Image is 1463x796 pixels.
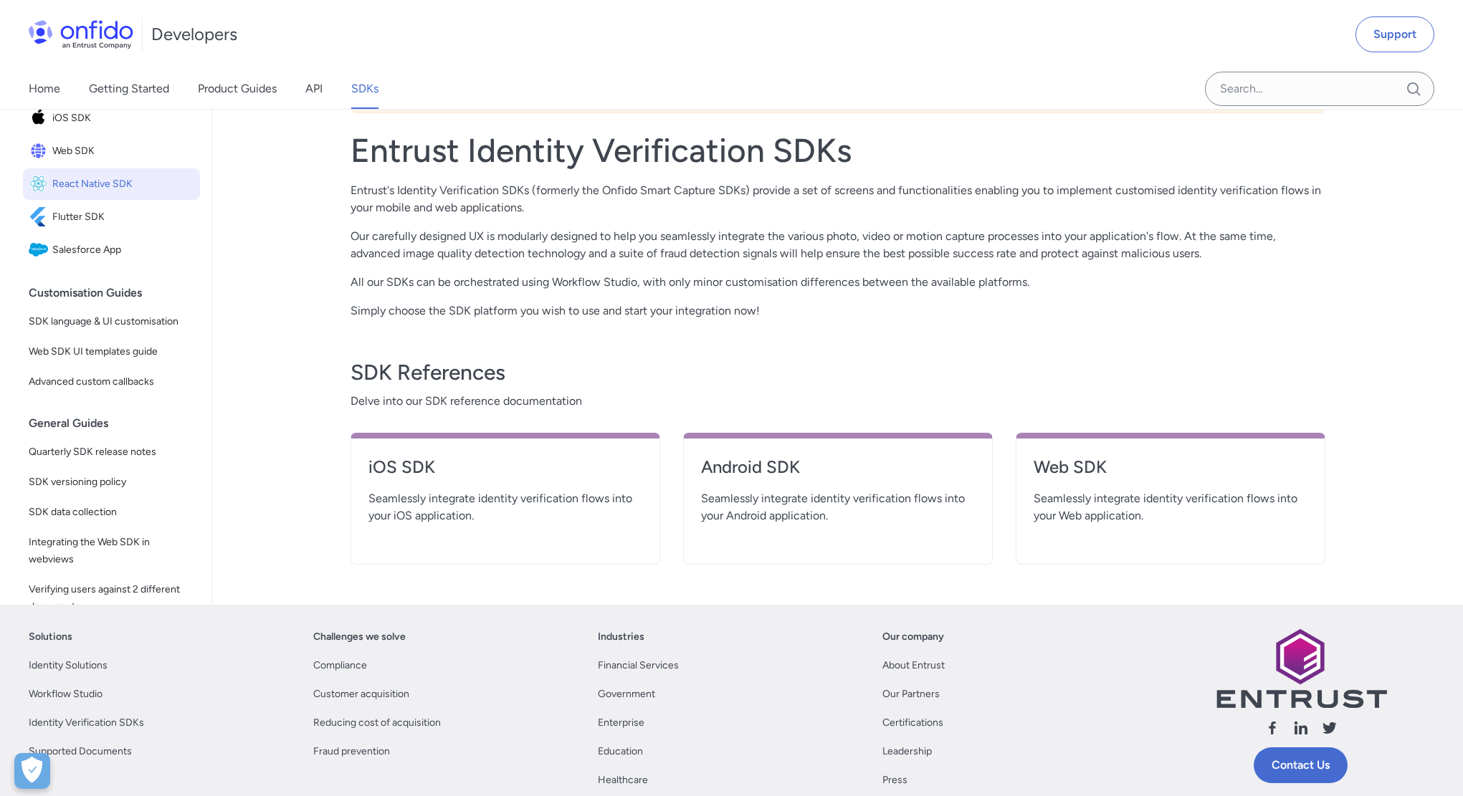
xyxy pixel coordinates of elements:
[882,657,945,674] a: About Entrust
[23,168,200,200] a: IconReact Native SDKReact Native SDK
[368,456,642,479] h4: iOS SDK
[882,714,943,732] a: Certifications
[351,228,1325,262] p: Our carefully designed UX is modularly designed to help you seamlessly integrate the various phot...
[29,313,194,330] span: SDK language & UI customisation
[52,240,194,260] span: Salesforce App
[882,628,944,646] a: Our company
[23,234,200,266] a: IconSalesforce AppSalesforce App
[313,628,406,646] a: Challenges we solve
[29,279,206,307] div: Customisation Guides
[313,686,409,703] a: Customer acquisition
[368,490,642,524] span: Seamlessly integrate identity verification flows into your iOS application.
[29,534,194,568] span: Integrating the Web SDK in webviews
[23,368,200,396] a: Advanced custom callbacks
[1321,719,1338,742] a: Follow us X (Twitter)
[701,490,975,524] span: Seamlessly integrate identity verification flows into your Android application.
[351,393,1325,410] span: Delve into our SDK reference documentation
[23,498,200,527] a: SDK data collection
[198,69,277,109] a: Product Guides
[23,307,200,336] a: SDK language & UI customisation
[52,141,194,161] span: Web SDK
[29,141,52,161] img: IconWeb SDK
[1215,628,1387,708] img: Entrust logo
[1292,719,1310,737] svg: Follow us linkedin
[1321,719,1338,737] svg: Follow us X (Twitter)
[29,743,132,760] a: Supported Documents
[598,657,679,674] a: Financial Services
[29,343,194,360] span: Web SDK UI templates guide
[351,274,1325,291] p: All our SDKs can be orchestrated using Workflow Studio, with only minor customisation differences...
[29,504,194,521] span: SDK data collection
[701,456,975,479] h4: Android SDK
[29,69,60,109] a: Home
[29,443,194,461] span: Quarterly SDK release notes
[29,108,52,128] img: IconiOS SDK
[23,337,200,366] a: Web SDK UI templates guide
[52,207,194,227] span: Flutter SDK
[29,657,108,674] a: Identity Solutions
[368,456,642,490] a: iOS SDK
[23,575,200,621] a: Verifying users against 2 different documents
[598,772,648,789] a: Healthcare
[351,69,378,109] a: SDKs
[23,468,200,497] a: SDK versioning policy
[29,207,52,227] img: IconFlutter SDK
[1264,719,1281,742] a: Follow us facebook
[23,528,200,574] a: Integrating the Web SDK in webviews
[1034,456,1307,479] h4: Web SDK
[1205,72,1434,106] input: Onfido search input field
[29,174,52,194] img: IconReact Native SDK
[14,753,50,789] button: Open Preferences
[1034,456,1307,490] a: Web SDK
[29,686,103,703] a: Workflow Studio
[1034,490,1307,524] span: Seamlessly integrate identity verification flows into your Web application.
[29,240,52,260] img: IconSalesforce App
[1254,747,1348,783] a: Contact Us
[351,358,1325,387] h3: SDK References
[23,201,200,233] a: IconFlutter SDKFlutter SDK
[701,456,975,490] a: Android SDK
[29,373,194,390] span: Advanced custom callbacks
[23,102,200,134] a: IconiOS SDKiOS SDK
[598,686,655,703] a: Government
[29,714,144,732] a: Identity Verification SDKs
[351,182,1325,216] p: Entrust's Identity Verification SDKs (formerly the Onfido Smart Capture SDKs) provide a set of sc...
[351,130,1325,171] h1: Entrust Identity Verification SDKs
[151,23,237,46] h1: Developers
[1264,719,1281,737] svg: Follow us facebook
[351,302,1325,320] p: Simply choose the SDK platform you wish to use and start your integration now!
[23,135,200,167] a: IconWeb SDKWeb SDK
[305,69,323,109] a: API
[1292,719,1310,742] a: Follow us linkedin
[29,409,206,438] div: General Guides
[29,474,194,491] span: SDK versioning policy
[882,686,940,703] a: Our Partners
[313,714,441,732] a: Reducing cost of acquisition
[29,581,194,615] span: Verifying users against 2 different documents
[313,743,390,760] a: Fraud prevention
[29,628,72,646] a: Solutions
[598,743,643,760] a: Education
[882,772,907,789] a: Press
[52,108,194,128] span: iOS SDK
[52,174,194,194] span: React Native SDK
[313,657,367,674] a: Compliance
[598,714,644,732] a: Enterprise
[23,438,200,466] a: Quarterly SDK release notes
[29,20,133,49] img: Onfido Logo
[1355,16,1434,52] a: Support
[89,69,169,109] a: Getting Started
[882,743,932,760] a: Leadership
[14,753,50,789] div: Cookie Preferences
[598,628,644,646] a: Industries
